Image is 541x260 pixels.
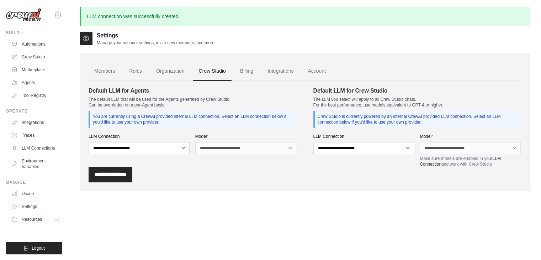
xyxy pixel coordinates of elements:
[9,117,62,128] a: Integrations
[302,62,332,81] a: Account
[6,242,62,254] button: Logout
[93,114,293,125] p: You are currently using a CrewAI provided internal LLM connection. Select an LLM connection below...
[313,134,414,139] label: LLM Connection
[6,180,62,185] div: Manage
[150,62,190,81] a: Organization
[313,87,521,95] h4: Default LLM for Crew Studio
[6,30,62,36] div: Build
[9,77,62,88] a: Agents
[313,97,521,108] p: The LLM you select will apply to all Crew Studio chats. For the best performance, use models equi...
[9,155,62,172] a: Environment Variables
[9,90,62,101] a: Tool Registry
[123,62,148,81] a: Roles
[234,62,259,81] a: Billing
[9,130,62,141] a: Traces
[9,214,62,225] button: Resources
[9,201,62,212] a: Settings
[9,64,62,76] a: Marketplace
[420,156,521,167] p: Make sure models are enabled in your and work with Crew Studio
[32,245,45,251] span: Logout
[89,134,190,139] label: LLM Connection
[195,134,296,139] label: Model
[97,40,216,46] p: Manage your account settings, invite new members, and more.
[262,62,299,81] a: Integrations
[9,38,62,50] a: Automations
[193,62,232,81] a: Crew Studio
[420,134,521,139] label: Model
[9,188,62,199] a: Usage
[6,108,62,114] div: Operate
[80,7,530,26] p: LLM connection was successfully created.
[89,62,121,81] a: Members
[9,51,62,63] a: Crew Studio
[318,114,518,125] p: Crew Studio is currently powered by an internal CrewAI provided LLM connection. Select an LLM con...
[89,97,296,108] p: The default LLM that will be used for the Agents generated by Crew Studio. Can be overridden on a...
[9,142,62,154] a: LLM Connections
[420,156,500,167] a: LLM Connection
[22,217,42,222] span: Resources
[6,8,41,22] img: Logo
[89,87,296,95] h4: Default LLM for Agents
[97,31,216,40] h2: Settings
